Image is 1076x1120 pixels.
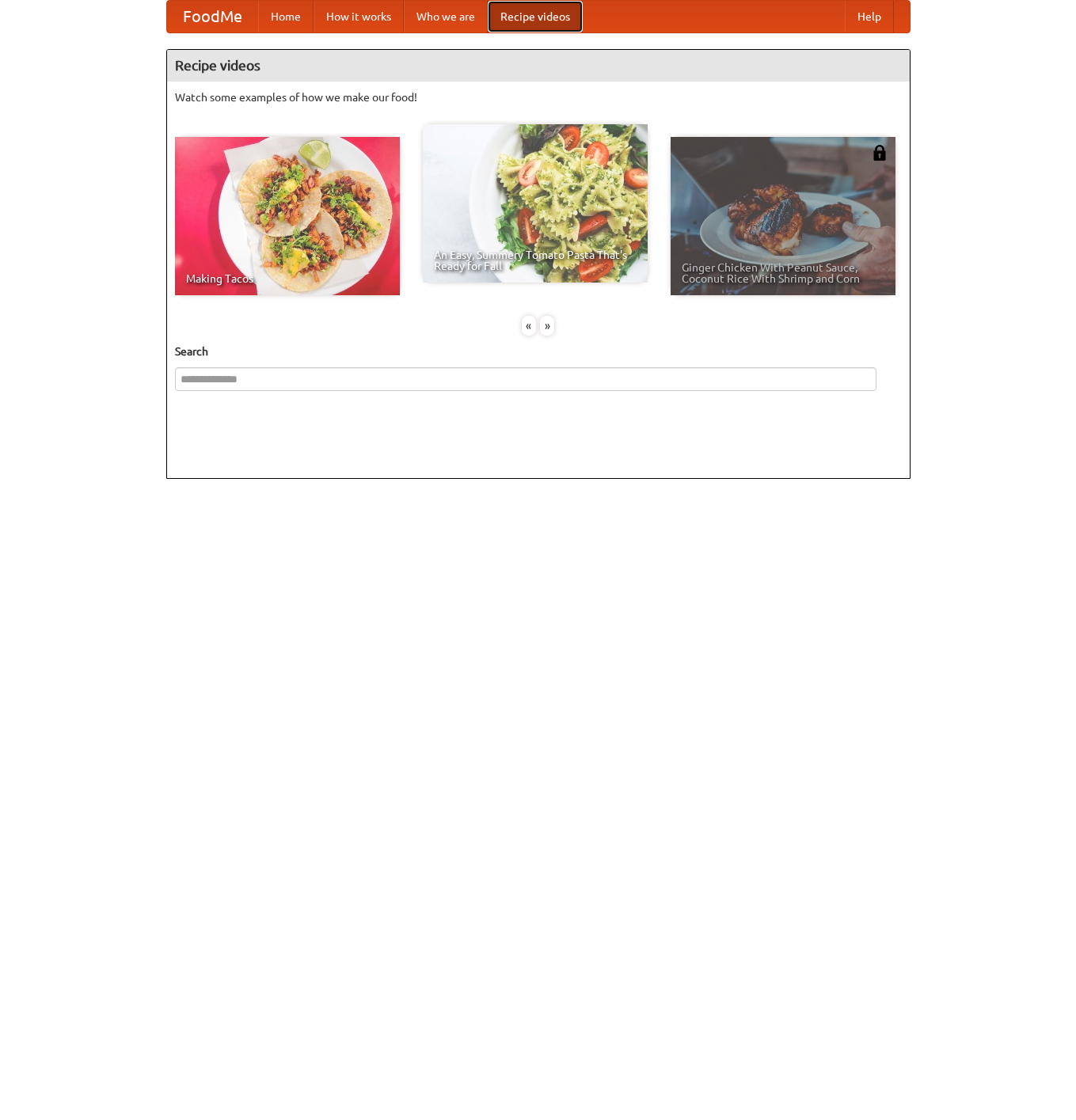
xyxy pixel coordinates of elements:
h4: Recipe videos [167,50,910,82]
div: « [522,316,536,336]
a: How it works [314,1,404,32]
span: Making Tacos [186,273,389,284]
img: 483408.png [872,145,888,161]
h5: Search [175,344,902,359]
a: Home [258,1,314,32]
a: Making Tacos [175,137,400,295]
p: Watch some examples of how we make our food! [175,89,902,105]
a: Help [845,1,894,32]
a: An Easy, Summery Tomato Pasta That's Ready for Fall [423,124,648,283]
a: Who we are [404,1,488,32]
span: An Easy, Summery Tomato Pasta That's Ready for Fall [434,249,637,271]
div: » [540,316,554,336]
a: FoodMe [167,1,258,32]
a: Recipe videos [488,1,583,32]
